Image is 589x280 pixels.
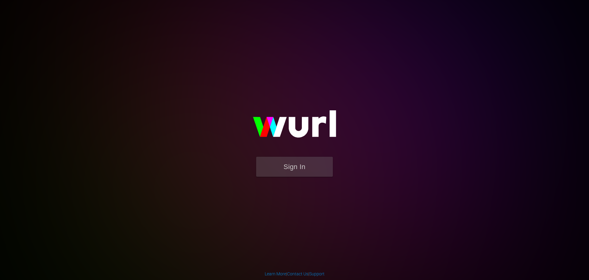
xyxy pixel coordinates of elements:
img: wurl-logo-on-black-223613ac3d8ba8fe6dc639794a292ebdb59501304c7dfd60c99c58986ef67473.svg [233,97,356,157]
a: Learn More [265,271,286,276]
div: | | [265,271,325,277]
button: Sign In [256,157,333,177]
a: Contact Us [287,271,308,276]
a: Support [309,271,325,276]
